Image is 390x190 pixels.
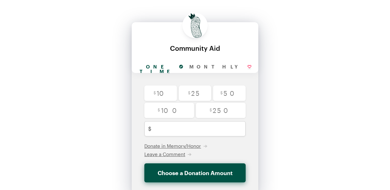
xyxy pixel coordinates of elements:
[144,143,201,149] span: Donate in Memory/Honor
[144,151,185,157] span: Leave a Comment
[144,143,207,149] button: Donate in Memory/Honor
[144,163,246,182] button: Choose a Donation Amount
[144,151,192,157] button: Leave a Comment
[138,44,252,52] div: Community Aid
